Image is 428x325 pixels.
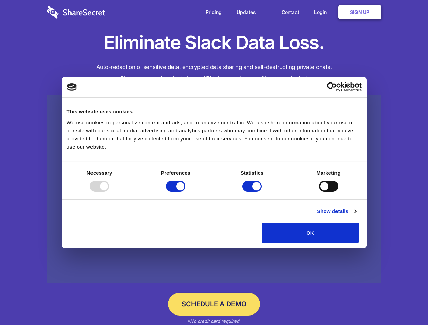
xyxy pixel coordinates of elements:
div: We use cookies to personalize content and ads, and to analyze our traffic. We also share informat... [67,118,362,151]
h1: Eliminate Slack Data Loss. [47,30,381,55]
a: Pricing [199,2,228,23]
h4: Auto-redaction of sensitive data, encrypted data sharing and self-destructing private chats. Shar... [47,62,381,84]
a: Show details [317,207,356,215]
a: Schedule a Demo [168,292,260,316]
strong: Necessary [87,170,113,176]
a: Wistia video thumbnail [47,95,381,283]
a: Usercentrics Cookiebot - opens in a new window [302,82,362,92]
a: Sign Up [338,5,381,19]
strong: Statistics [241,170,264,176]
em: *No credit card required. [187,318,241,324]
strong: Marketing [316,170,341,176]
a: Contact [275,2,306,23]
div: This website uses cookies [67,108,362,116]
button: OK [262,223,359,243]
a: Login [307,2,337,23]
img: logo [67,83,77,91]
strong: Preferences [161,170,190,176]
img: logo-wordmark-white-trans-d4663122ce5f474addd5e946df7df03e33cb6a1c49d2221995e7729f52c070b2.svg [47,6,105,19]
